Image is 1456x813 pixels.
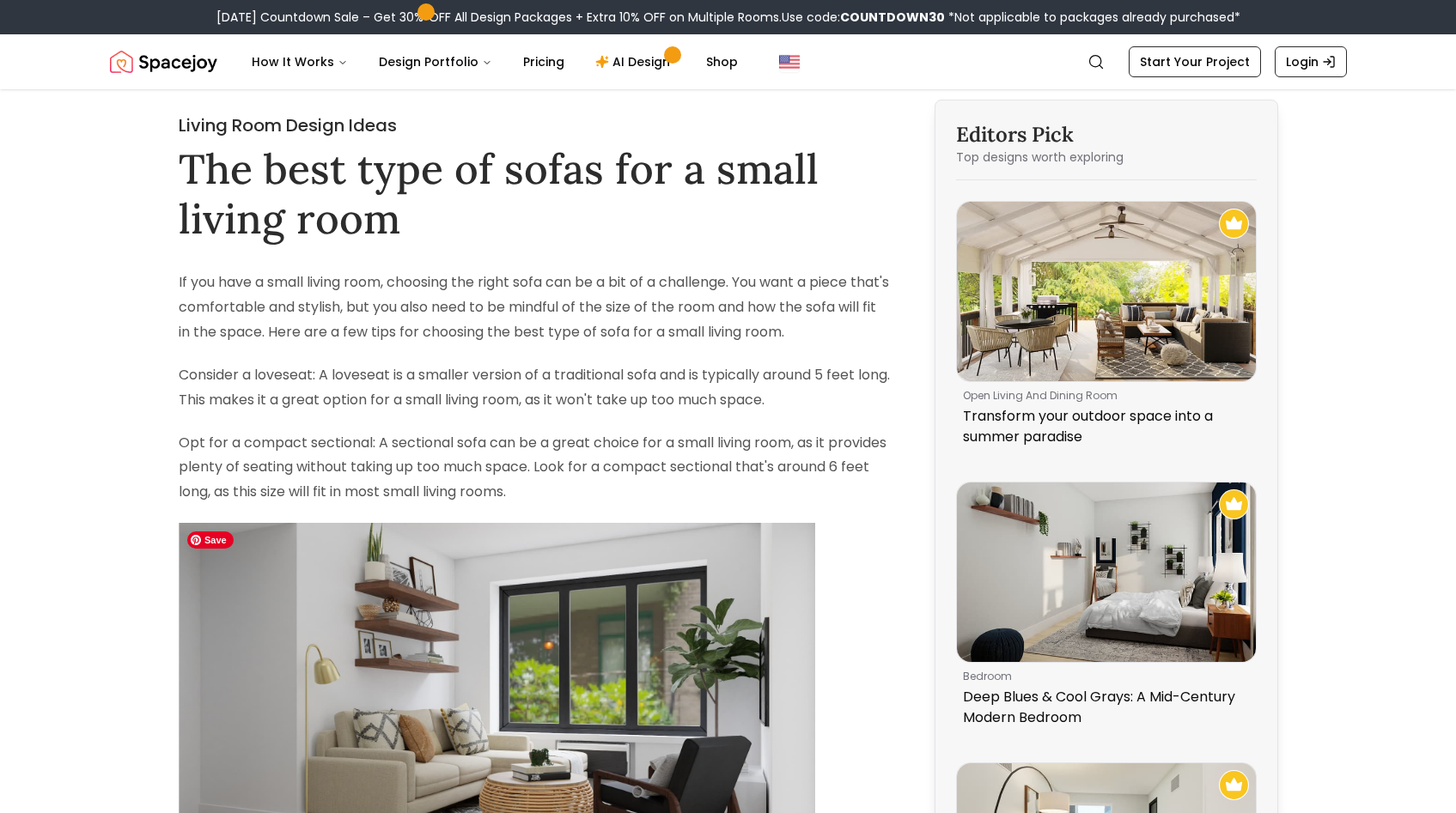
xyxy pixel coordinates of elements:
span: *Not applicable to packages already purchased* [945,9,1240,26]
nav: Global [110,34,1347,89]
img: Transform your outdoor space into a summer paradise [957,202,1256,381]
p: Top designs worth exploring [956,149,1257,166]
img: Recommended Spacejoy Design - Transform your outdoor space into a summer paradise [1219,209,1249,239]
a: Shop [692,45,752,79]
img: Recommended Spacejoy Design - A Picture-Perfect Modern Rustic Living-Dining Room [1219,770,1249,800]
h2: Living Room Design Ideas [179,113,890,137]
a: Pricing [509,45,578,79]
img: Recommended Spacejoy Design - Deep Blues & Cool Grays: A Mid-Century Modern Bedroom [1219,489,1249,519]
p: open living and dining room [963,389,1243,403]
span: Use code: [782,9,945,26]
p: Deep Blues & Cool Grays: A Mid-Century Modern Bedroom [963,687,1243,728]
p: Consider a loveseat: A loveseat is a smaller version of a traditional sofa and is typically aroun... [179,363,890,413]
h3: Editors Pick [956,121,1257,149]
a: Spacejoy [110,45,217,79]
img: Spacejoy Logo [110,45,217,79]
h1: The best type of sofas for a small living room [179,144,890,243]
nav: Main [238,45,752,79]
b: COUNTDOWN30 [840,9,945,26]
a: Login [1275,46,1347,77]
button: How It Works [238,45,362,79]
a: Deep Blues & Cool Grays: A Mid-Century Modern BedroomRecommended Spacejoy Design - Deep Blues & C... [956,482,1257,735]
a: Transform your outdoor space into a summer paradiseRecommended Spacejoy Design - Transform your o... [956,201,1257,454]
a: AI Design [582,45,689,79]
img: United States [779,52,800,72]
p: Opt for a compact sectional: A sectional sofa can be a great choice for a small living room, as i... [179,431,890,505]
button: Design Portfolio [365,45,506,79]
p: Transform your outdoor space into a summer paradise [963,406,1243,447]
span: Save [187,531,234,549]
div: [DATE] Countdown Sale – Get 30% OFF All Design Packages + Extra 10% OFF on Multiple Rooms. [216,9,1240,26]
p: If you have a small living room, choosing the right sofa can be a bit of a challenge. You want a ... [179,270,890,344]
a: Start Your Project [1129,46,1261,77]
img: Deep Blues & Cool Grays: A Mid-Century Modern Bedroom [957,482,1256,662]
p: bedroom [963,670,1243,683]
